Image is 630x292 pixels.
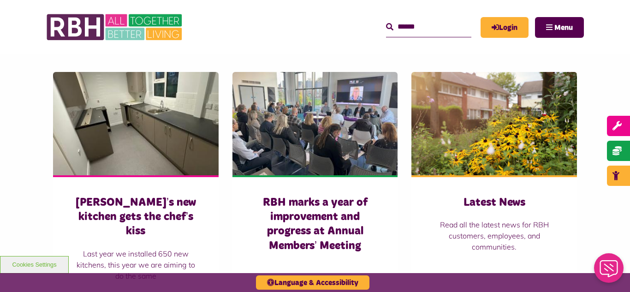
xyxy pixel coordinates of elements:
[386,17,471,37] input: Search
[71,196,200,239] h3: [PERSON_NAME]’s new kitchen gets the chef’s kiss
[430,196,559,210] h3: Latest News
[232,72,398,175] img: Board Meeting
[481,17,529,38] a: MyRBH
[430,219,559,252] p: Read all the latest news for RBH customers, employees, and communities.
[251,196,380,253] h3: RBH marks a year of improvement and progress at Annual Members’ Meeting
[554,24,573,31] span: Menu
[256,275,369,290] button: Language & Accessibility
[53,72,219,175] img: 554655556 1822805482449436 8825023636526955199 N
[411,72,577,175] img: SAZ MEDIA RBH HOUSING4
[535,17,584,38] button: Navigation
[46,9,184,45] img: RBH
[71,248,200,281] p: Last year we installed 650 new kitchens, this year we are aiming to do the same
[588,250,630,292] iframe: Netcall Web Assistant for live chat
